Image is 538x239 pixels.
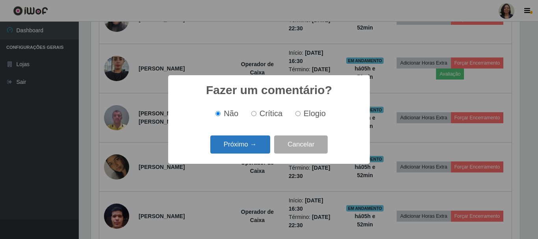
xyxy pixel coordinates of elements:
span: Não [224,109,238,118]
h2: Fazer um comentário? [206,83,332,97]
input: Crítica [251,111,256,116]
button: Cancelar [274,135,328,154]
span: Crítica [260,109,283,118]
button: Próximo → [210,135,270,154]
span: Elogio [304,109,326,118]
input: Elogio [295,111,301,116]
input: Não [215,111,221,116]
